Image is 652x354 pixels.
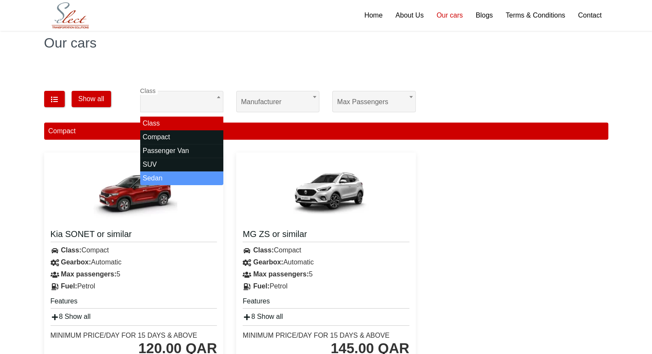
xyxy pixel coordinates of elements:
[243,331,389,340] div: Minimum Price/Day for 15 days & Above
[140,91,223,112] span: Class
[253,270,309,278] strong: Max passengers:
[44,36,608,50] h1: Our cars
[51,228,217,242] a: Kia SONET or similar
[61,258,91,266] strong: Gearbox:
[44,123,608,140] div: Compact
[337,91,411,113] span: Max passengers
[243,297,409,309] h5: Features
[236,268,416,280] div: 5
[46,1,94,30] img: Select Rent a Car
[236,280,416,292] div: Petrol
[236,244,416,256] div: Compact
[236,91,319,112] span: Manufacturer
[61,246,81,254] strong: Class:
[44,244,224,256] div: Compact
[243,313,283,320] a: 8 Show all
[51,331,197,340] div: Minimum Price/Day for 15 days & Above
[140,158,223,171] li: SUV
[44,268,224,280] div: 5
[140,87,158,95] label: Class
[72,91,111,107] button: Show all
[332,91,415,112] span: Max passengers
[51,313,91,320] a: 8 Show all
[44,256,224,268] div: Automatic
[140,171,223,185] li: Sedan
[253,246,274,254] strong: Class:
[140,130,223,144] li: Compact
[61,282,77,290] strong: Fuel:
[140,144,223,158] li: Passenger Van
[140,117,223,130] li: Class
[241,91,315,113] span: Manufacturer
[51,297,217,309] h5: Features
[82,159,185,223] img: Kia SONET or similar
[61,270,117,278] strong: Max passengers:
[243,228,409,242] a: MG ZS or similar
[274,159,377,223] img: MG ZS or similar
[44,280,224,292] div: Petrol
[253,258,283,266] strong: Gearbox:
[253,282,270,290] strong: Fuel:
[236,256,416,268] div: Automatic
